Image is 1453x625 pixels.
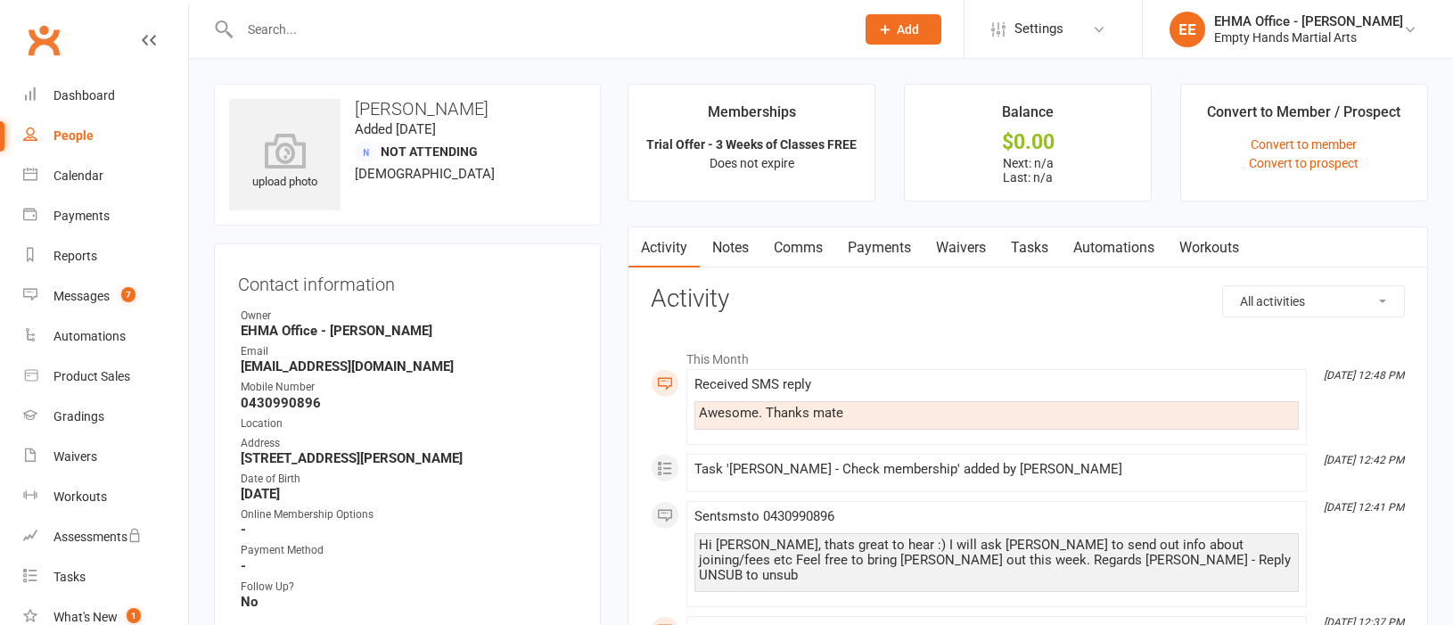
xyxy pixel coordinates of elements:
[998,227,1061,268] a: Tasks
[23,116,188,156] a: People
[1170,12,1205,47] div: EE
[241,542,577,559] div: Payment Method
[241,506,577,523] div: Online Membership Options
[241,522,577,538] strong: -
[699,538,1294,583] div: Hi [PERSON_NAME], thats great to hear :) I will ask [PERSON_NAME] to send out info about joining/...
[1002,101,1054,133] div: Balance
[1324,369,1404,382] i: [DATE] 12:48 PM
[924,227,998,268] a: Waivers
[53,128,94,143] div: People
[23,557,188,597] a: Tasks
[1214,29,1403,45] div: Empty Hands Martial Arts
[1251,137,1357,152] a: Convert to member
[708,101,796,133] div: Memberships
[241,558,577,574] strong: -
[1061,227,1167,268] a: Automations
[127,608,141,623] span: 1
[866,14,941,45] button: Add
[241,415,577,432] div: Location
[694,508,834,524] span: Sent sms to 0430990896
[241,579,577,596] div: Follow Up?
[241,486,577,502] strong: [DATE]
[835,227,924,268] a: Payments
[23,276,188,317] a: Messages 7
[241,594,577,610] strong: No
[53,169,103,183] div: Calendar
[53,209,110,223] div: Payments
[234,17,842,42] input: Search...
[628,227,700,268] a: Activity
[229,133,341,192] div: upload photo
[53,530,142,544] div: Assessments
[21,18,66,62] a: Clubworx
[241,379,577,396] div: Mobile Number
[23,156,188,196] a: Calendar
[238,267,577,294] h3: Contact information
[1167,227,1252,268] a: Workouts
[241,323,577,339] strong: EHMA Office - [PERSON_NAME]
[53,610,118,624] div: What's New
[53,249,97,263] div: Reports
[53,409,104,424] div: Gradings
[761,227,835,268] a: Comms
[355,121,436,137] time: Added [DATE]
[229,99,586,119] h3: [PERSON_NAME]
[241,395,577,411] strong: 0430990896
[53,570,86,584] div: Tasks
[23,317,188,357] a: Automations
[921,133,1135,152] div: $0.00
[1324,501,1404,514] i: [DATE] 12:41 PM
[700,227,761,268] a: Notes
[23,437,188,477] a: Waivers
[53,289,110,303] div: Messages
[241,343,577,360] div: Email
[355,166,495,182] span: [DEMOGRAPHIC_DATA]
[241,450,577,466] strong: [STREET_ADDRESS][PERSON_NAME]
[699,406,1294,421] div: Awesome. Thanks mate
[53,88,115,103] div: Dashboard
[23,196,188,236] a: Payments
[694,377,1299,392] div: Received SMS reply
[23,517,188,557] a: Assessments
[381,144,478,159] span: Not Attending
[23,357,188,397] a: Product Sales
[897,22,919,37] span: Add
[1207,101,1400,133] div: Convert to Member / Prospect
[23,477,188,517] a: Workouts
[1014,9,1063,49] span: Settings
[53,329,126,343] div: Automations
[53,489,107,504] div: Workouts
[53,449,97,464] div: Waivers
[1214,13,1403,29] div: EHMA Office - [PERSON_NAME]
[23,397,188,437] a: Gradings
[646,137,857,152] strong: Trial Offer - 3 Weeks of Classes FREE
[651,341,1405,369] li: This Month
[23,236,188,276] a: Reports
[241,435,577,452] div: Address
[23,76,188,116] a: Dashboard
[1249,156,1359,170] a: Convert to prospect
[921,156,1135,185] p: Next: n/a Last: n/a
[710,156,794,170] span: Does not expire
[53,369,130,383] div: Product Sales
[241,358,577,374] strong: [EMAIL_ADDRESS][DOMAIN_NAME]
[241,471,577,488] div: Date of Birth
[241,308,577,325] div: Owner
[694,462,1299,477] div: Task '[PERSON_NAME] - Check membership' added by [PERSON_NAME]
[121,287,135,302] span: 7
[1324,454,1404,466] i: [DATE] 12:42 PM
[651,285,1405,313] h3: Activity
